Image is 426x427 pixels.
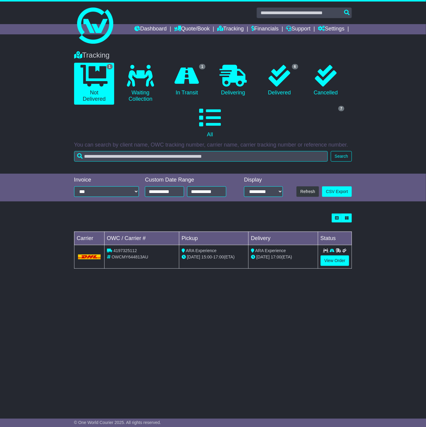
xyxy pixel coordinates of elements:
span: 15:00 [202,255,212,259]
div: Tracking [71,51,355,60]
a: Waiting Collection [120,63,161,105]
a: 1 Not Delivered [74,63,114,105]
span: [DATE] [187,255,200,259]
a: Tracking [217,24,244,34]
span: 1 [199,64,205,69]
a: Quote/Book [174,24,210,34]
span: 4197325112 [114,248,137,253]
a: 1 In Transit [167,63,207,98]
a: CSV Export [322,186,352,197]
td: Delivery [249,232,318,245]
button: Search [331,151,352,162]
a: Dashboard [134,24,167,34]
p: You can search by client name, OWC tracking number, carrier name, carrier tracking number or refe... [74,142,352,148]
a: 7 All [74,105,346,140]
span: ARA Experience [255,248,286,253]
a: View Order [321,255,349,266]
a: Settings [318,24,345,34]
span: 6 [292,64,298,69]
a: Delivering [213,63,253,98]
td: OWC / Carrier # [104,232,179,245]
div: Display [244,177,283,183]
span: 17:00 [271,255,281,259]
a: Financials [251,24,279,34]
td: Pickup [179,232,248,245]
a: Cancelled [306,63,346,98]
span: © One World Courier 2025. All rights reserved. [74,420,161,425]
a: 6 Delivered [259,63,300,98]
div: (ETA) [251,254,315,260]
span: [DATE] [256,255,270,259]
a: Support [286,24,311,34]
div: Custom Date Range [145,177,233,183]
span: ARA Experience [186,248,217,253]
div: - (ETA) [182,254,246,260]
span: 1 [107,64,113,69]
img: DHL.png [78,255,101,259]
span: OWCMY644813AU [112,255,148,259]
td: Status [318,232,352,245]
td: Carrier [74,232,104,245]
button: Refresh [296,186,319,197]
div: Invoice [74,177,139,183]
span: 17:00 [213,255,224,259]
span: 7 [338,106,345,111]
